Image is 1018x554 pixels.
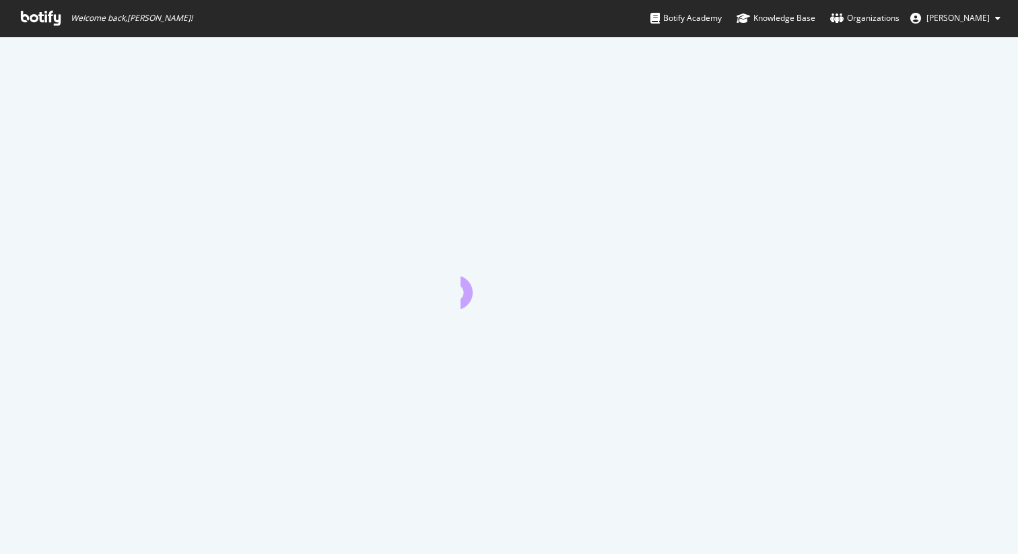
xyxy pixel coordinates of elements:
div: Knowledge Base [737,11,815,25]
div: animation [461,261,557,309]
div: Organizations [830,11,900,25]
div: Botify Academy [650,11,722,25]
span: Erwan BOULLé [926,12,990,24]
span: Welcome back, [PERSON_NAME] ! [71,13,193,24]
button: [PERSON_NAME] [900,7,1011,29]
